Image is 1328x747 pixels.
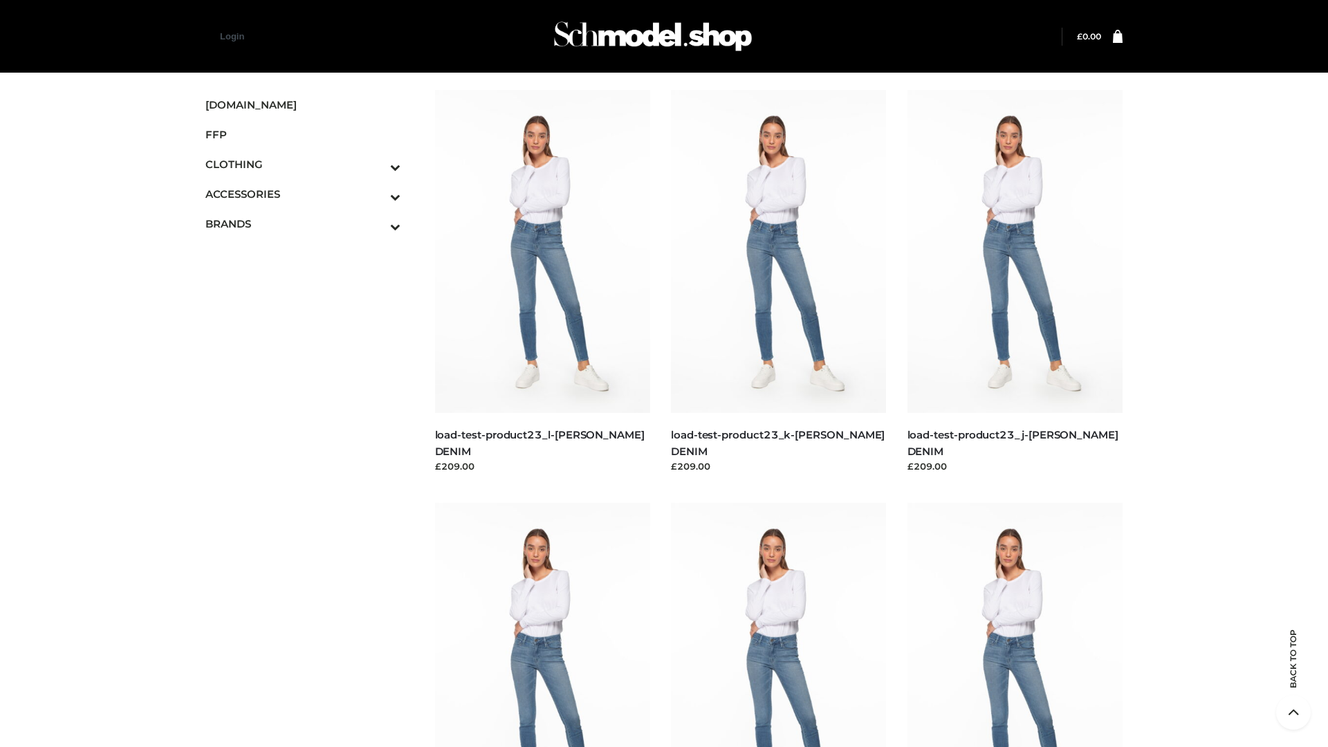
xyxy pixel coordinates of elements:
[671,428,885,457] a: load-test-product23_k-[PERSON_NAME] DENIM
[671,459,887,473] div: £209.00
[205,156,400,172] span: CLOTHING
[435,428,645,457] a: load-test-product23_l-[PERSON_NAME] DENIM
[205,179,400,209] a: ACCESSORIESToggle Submenu
[205,127,400,142] span: FFP
[549,9,757,64] img: Schmodel Admin 964
[220,31,244,41] a: Login
[907,428,1118,457] a: load-test-product23_j-[PERSON_NAME] DENIM
[205,90,400,120] a: [DOMAIN_NAME]
[1077,31,1101,41] a: £0.00
[352,179,400,209] button: Toggle Submenu
[1276,654,1311,688] span: Back to top
[907,459,1123,473] div: £209.00
[205,209,400,239] a: BRANDSToggle Submenu
[352,149,400,179] button: Toggle Submenu
[205,149,400,179] a: CLOTHINGToggle Submenu
[1077,31,1101,41] bdi: 0.00
[205,216,400,232] span: BRANDS
[1077,31,1082,41] span: £
[352,209,400,239] button: Toggle Submenu
[205,97,400,113] span: [DOMAIN_NAME]
[205,186,400,202] span: ACCESSORIES
[435,459,651,473] div: £209.00
[205,120,400,149] a: FFP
